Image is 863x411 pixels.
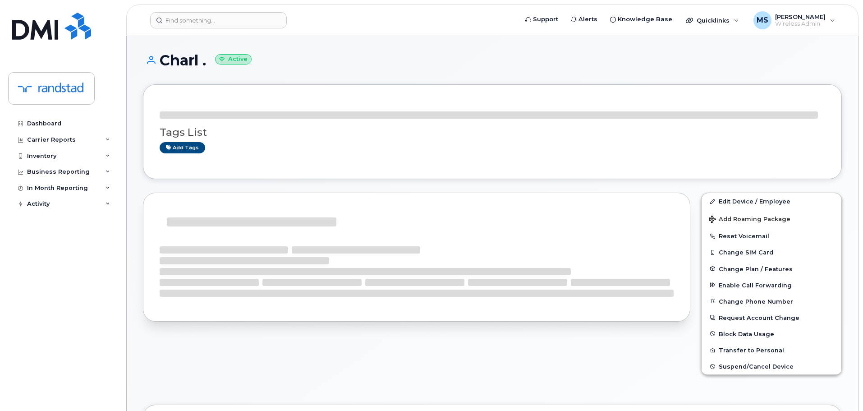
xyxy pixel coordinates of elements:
[160,127,825,138] h3: Tags List
[160,142,205,153] a: Add tags
[143,52,842,68] h1: Charl .
[702,193,841,209] a: Edit Device / Employee
[702,358,841,374] button: Suspend/Cancel Device
[709,216,790,224] span: Add Roaming Package
[719,363,794,370] span: Suspend/Cancel Device
[702,209,841,228] button: Add Roaming Package
[719,265,793,272] span: Change Plan / Features
[719,282,792,288] span: Enable Call Forwarding
[702,277,841,293] button: Enable Call Forwarding
[215,54,252,65] small: Active
[702,228,841,244] button: Reset Voicemail
[702,244,841,260] button: Change SIM Card
[702,326,841,342] button: Block Data Usage
[702,293,841,309] button: Change Phone Number
[702,261,841,277] button: Change Plan / Features
[702,342,841,358] button: Transfer to Personal
[702,309,841,326] button: Request Account Change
